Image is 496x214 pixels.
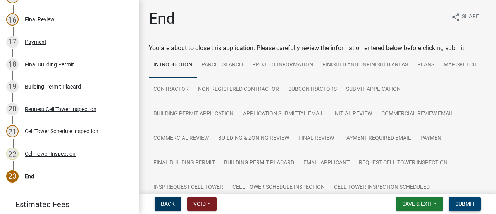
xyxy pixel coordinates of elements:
a: Plans [413,53,439,78]
button: Back [155,197,181,211]
div: Building Permit Placard [25,84,81,89]
a: Subcontractors [284,77,341,102]
a: Initial Review [329,102,377,127]
div: 23 [6,170,19,183]
a: Cell Tower Schedule Inspection [228,175,329,200]
span: Save & Exit [402,201,432,207]
div: 19 [6,80,19,93]
div: 18 [6,58,19,71]
a: Estimated Fees [6,197,127,212]
span: Back [161,201,175,207]
div: Final Review [25,17,55,22]
a: Parcel search [197,53,248,78]
div: 20 [6,103,19,115]
a: Building Permit Application [149,102,238,127]
a: Commercial Review [149,126,214,151]
a: Building & Zoning Review [214,126,294,151]
span: Share [462,12,479,22]
div: Payment [25,39,46,45]
a: Introduction [149,53,197,78]
a: Final Building Permit [149,151,219,176]
div: Request Cell Tower Inspection [25,106,96,112]
span: Void [193,201,206,207]
div: End [25,174,34,179]
a: Commercial Review Email [377,102,458,127]
a: Project Information [248,53,318,78]
button: Submit [449,197,481,211]
div: Final Building Permit [25,62,74,67]
button: Void [187,197,217,211]
a: Final Review [294,126,339,151]
a: Map Sketch [439,53,481,78]
div: 16 [6,13,19,26]
div: 17 [6,36,19,48]
a: Non-Registered Contractor [193,77,284,102]
a: Insp Request Cell Tower [149,175,228,200]
a: Request Cell Tower Inspection [354,151,452,176]
div: Cell Tower Inspection [25,151,76,157]
a: Cell Tower Inspection Scheduled [329,175,434,200]
a: Finished and Unfinished Areas [318,53,413,78]
h1: End [149,9,175,28]
a: Building Permit Placard [219,151,299,176]
div: Cell Tower Schedule Inspection [25,129,98,134]
div: 21 [6,125,19,137]
a: Submit Application [341,77,405,102]
div: 22 [6,148,19,160]
button: shareShare [445,9,485,24]
span: Submit [455,201,475,207]
a: Payment Required Email [339,126,416,151]
a: Payment [416,126,449,151]
i: share [451,12,460,22]
a: Application Submittal Email [238,102,329,127]
button: Save & Exit [396,197,443,211]
a: Email Applicant [299,151,354,176]
a: Contractor [149,77,193,102]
